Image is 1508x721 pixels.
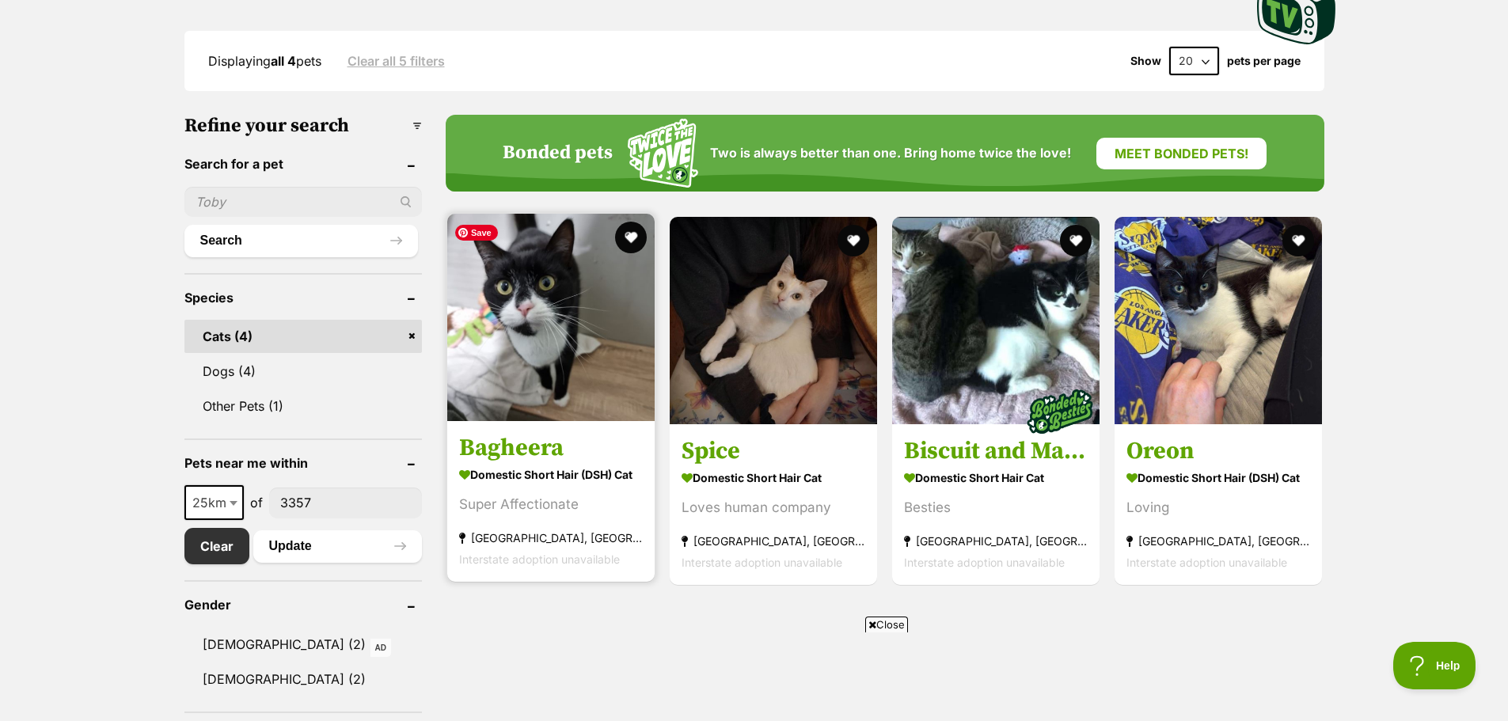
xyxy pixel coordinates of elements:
a: Clear [184,528,249,564]
strong: Domestic Short Hair (DSH) Cat [459,463,643,486]
div: Super Affectionate [459,494,643,515]
header: Gender [184,598,422,612]
img: Oreon - Domestic Short Hair (DSH) Cat [1115,217,1322,424]
button: favourite [1060,225,1092,256]
span: 25km [184,485,244,520]
label: pets per page [1227,55,1301,67]
img: bonded besties [1020,372,1100,451]
span: Interstate adoption unavailable [904,556,1065,569]
img: Bagheera - Domestic Short Hair (DSH) Cat [447,214,655,421]
a: Bagheera Domestic Short Hair (DSH) Cat Super Affectionate [GEOGRAPHIC_DATA], [GEOGRAPHIC_DATA] In... [447,421,655,582]
a: [DEMOGRAPHIC_DATA] (2) [184,662,422,696]
h4: Bonded pets [503,142,613,165]
a: Biscuit and Marble Domestic Short Hair Cat Besties [GEOGRAPHIC_DATA], [GEOGRAPHIC_DATA] Interstat... [892,424,1100,585]
a: Other Pets (1) [184,389,422,423]
button: Search [184,225,418,256]
img: Biscuit and Marble - Domestic Short Hair Cat [892,217,1100,424]
header: Species [184,290,422,305]
h3: Biscuit and Marble [904,436,1088,466]
strong: Domestic Short Hair (DSH) Cat [1126,466,1310,489]
strong: [GEOGRAPHIC_DATA], [GEOGRAPHIC_DATA] [1126,530,1310,552]
img: Squiggle [628,119,698,188]
span: Interstate adoption unavailable [1126,556,1287,569]
h3: Bagheera [459,433,643,463]
strong: all 4 [271,53,296,69]
div: Besties [904,497,1088,518]
strong: Domestic Short Hair Cat [682,466,865,489]
strong: [GEOGRAPHIC_DATA], [GEOGRAPHIC_DATA] [459,527,643,548]
button: favourite [838,225,869,256]
iframe: Help Scout Beacon - Open [1393,642,1476,689]
a: Dogs (4) [184,355,422,388]
header: Search for a pet [184,157,422,171]
input: postcode [269,488,422,518]
span: Close [865,617,908,632]
span: Interstate adoption unavailable [459,552,620,566]
span: Show [1130,55,1161,67]
span: 25km [186,491,242,514]
a: Cats (4) [184,320,422,353]
span: Two is always better than one. Bring home twice the love! [710,146,1071,161]
a: Spice Domestic Short Hair Cat Loves human company [GEOGRAPHIC_DATA], [GEOGRAPHIC_DATA] Interstate... [670,424,877,585]
a: Clear all 5 filters [348,54,445,68]
a: Meet bonded pets! [1096,138,1267,169]
input: Toby [184,187,422,217]
span: Save [455,225,498,241]
strong: [GEOGRAPHIC_DATA], [GEOGRAPHIC_DATA] [904,530,1088,552]
a: Oreon Domestic Short Hair (DSH) Cat Loving [GEOGRAPHIC_DATA], [GEOGRAPHIC_DATA] Interstate adopti... [1115,424,1322,585]
h3: Spice [682,436,865,466]
span: AD [370,639,391,657]
button: favourite [1283,225,1315,256]
div: Loving [1126,497,1310,518]
strong: Domestic Short Hair Cat [904,466,1088,489]
span: of [250,493,263,512]
button: favourite [615,222,647,253]
span: Displaying pets [208,53,321,69]
img: Spice - Domestic Short Hair Cat [670,217,877,424]
div: Loves human company [682,497,865,518]
strong: [GEOGRAPHIC_DATA], [GEOGRAPHIC_DATA] [682,530,865,552]
span: Interstate adoption unavailable [682,556,842,569]
a: [DEMOGRAPHIC_DATA] (2) [184,628,422,661]
button: Update [253,530,422,562]
header: Pets near me within [184,456,422,470]
h3: Refine your search [184,115,422,137]
h3: Oreon [1126,436,1310,466]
